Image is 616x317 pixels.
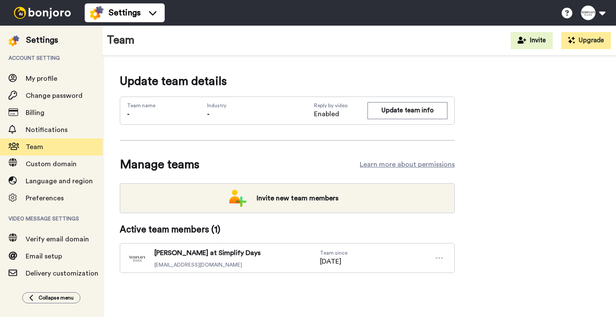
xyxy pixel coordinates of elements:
[38,294,74,301] span: Collapse menu
[90,6,104,20] img: settings-colored.svg
[26,34,58,46] div: Settings
[10,7,74,19] img: bj-logo-header-white.svg
[26,109,44,116] span: Billing
[107,34,135,47] h1: Team
[26,161,77,167] span: Custom domain
[26,270,98,277] span: Delivery customization
[120,73,455,90] span: Update team details
[511,32,553,49] button: Invite
[250,190,345,207] span: Invite new team members
[26,92,83,99] span: Change password
[26,75,57,82] span: My profile
[26,126,68,133] span: Notifications
[120,156,199,173] span: Manage teams
[367,102,447,119] button: Update team info
[314,109,367,119] span: Enabled
[207,111,210,117] span: -
[127,111,130,117] span: -
[22,292,80,303] button: Collapse menu
[207,102,226,109] span: Industry
[320,256,347,267] span: [DATE]
[26,144,43,150] span: Team
[314,102,367,109] span: Reply by video
[26,253,62,260] span: Email setup
[109,7,141,19] span: Settings
[26,195,64,202] span: Preferences
[154,248,261,258] span: [PERSON_NAME] at Simplify Days
[120,223,220,236] span: Active team members ( 1 )
[129,249,146,267] img: d68a98d3-f47b-4afc-a0d4-3a8438d4301f-1535983152.jpg
[154,261,261,268] span: [EMAIL_ADDRESS][DOMAIN_NAME]
[360,159,455,170] a: Learn more about permissions
[26,236,89,243] span: Verify email domain
[26,178,93,185] span: Language and region
[127,102,155,109] span: Team name
[229,190,246,207] img: add-team.png
[9,35,19,46] img: settings-colored.svg
[561,32,611,49] button: Upgrade
[320,249,347,256] span: Team since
